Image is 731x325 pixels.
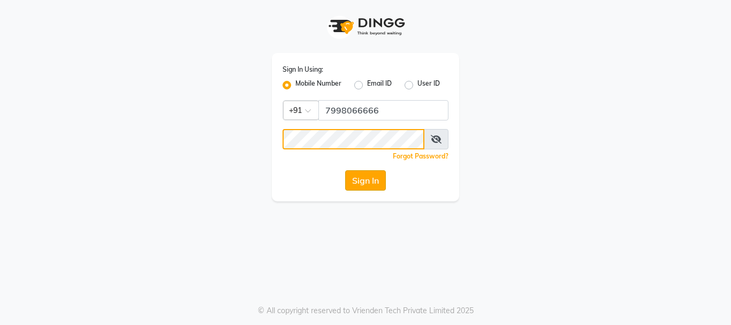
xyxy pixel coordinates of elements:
[283,129,424,149] input: Username
[367,79,392,92] label: Email ID
[345,170,386,191] button: Sign In
[283,65,323,74] label: Sign In Using:
[318,100,448,120] input: Username
[323,11,408,42] img: logo1.svg
[417,79,440,92] label: User ID
[295,79,341,92] label: Mobile Number
[393,152,448,160] a: Forgot Password?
